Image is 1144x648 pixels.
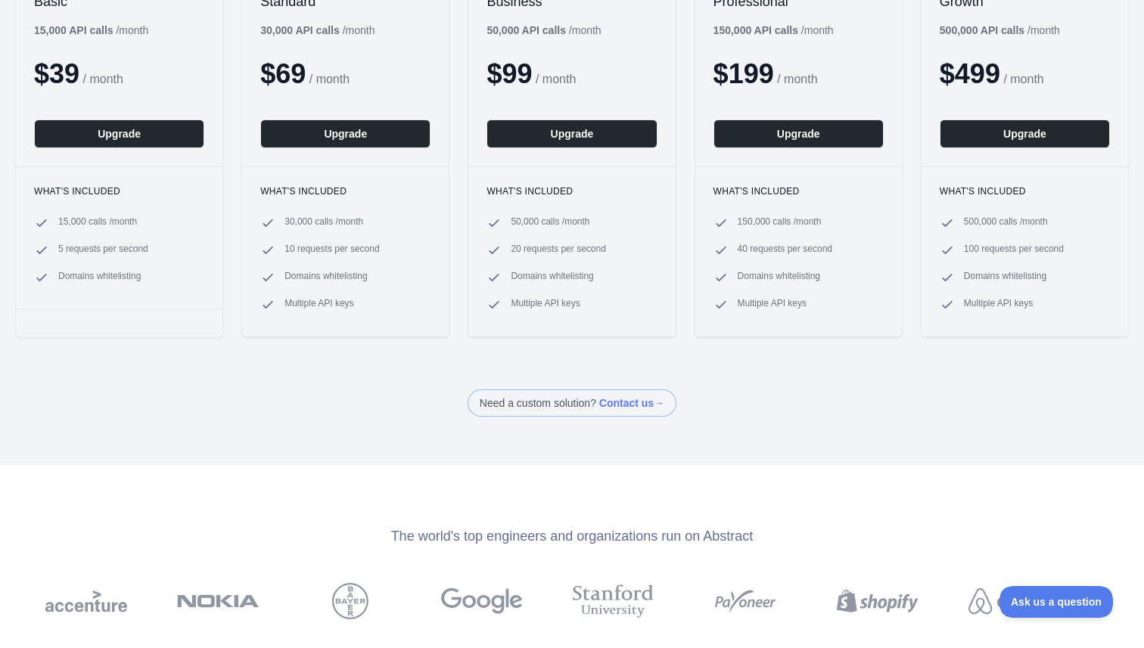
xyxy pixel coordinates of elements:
span: Multiple API keys [964,297,1033,312]
span: 40 requests per second [738,243,832,258]
span: Domains whitelisting [738,270,820,285]
span: Domains whitelisting [511,270,593,285]
span: 20 requests per second [511,243,605,258]
span: Multiple API keys [738,297,807,312]
iframe: Toggle Customer Support [999,586,1114,618]
span: Multiple API keys [511,297,580,312]
span: Domains whitelisting [964,270,1046,285]
span: 100 requests per second [964,243,1064,258]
